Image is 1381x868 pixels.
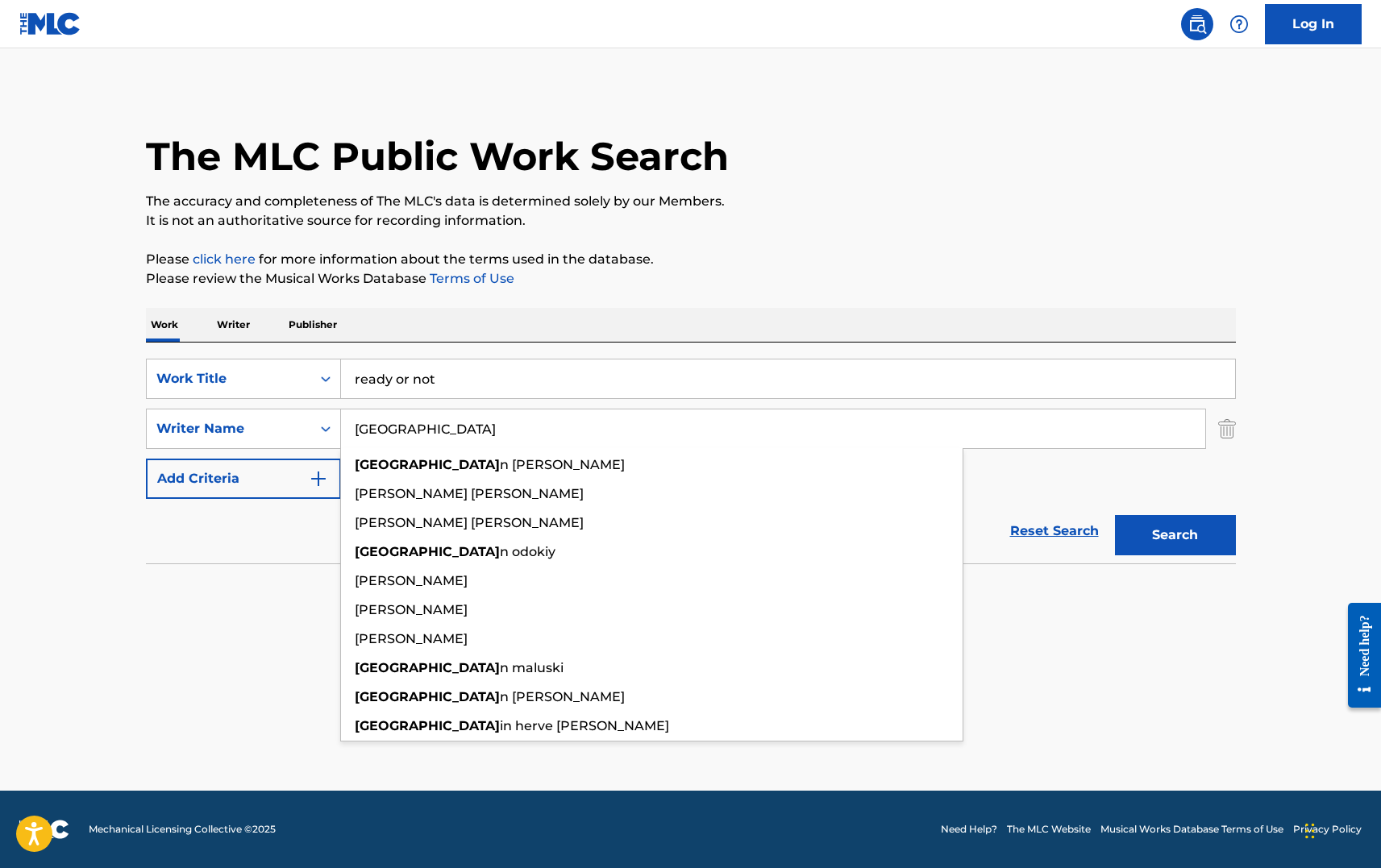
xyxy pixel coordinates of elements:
iframe: Chat Widget [1300,791,1381,868]
span: n [PERSON_NAME] [500,457,625,472]
strong: [GEOGRAPHIC_DATA] [355,544,500,559]
span: Mechanical Licensing Collective © 2025 [89,822,276,837]
img: logo [19,820,69,839]
button: Search [1115,515,1236,555]
span: n odokiy [500,544,555,559]
a: The MLC Website [1007,822,1091,837]
div: Help [1223,8,1255,40]
span: [PERSON_NAME] [355,602,468,617]
img: Delete Criterion [1218,409,1236,449]
span: [PERSON_NAME] [PERSON_NAME] [355,486,584,501]
p: Publisher [284,308,342,342]
a: Terms of Use [426,271,514,286]
form: Search Form [146,359,1236,563]
strong: [GEOGRAPHIC_DATA] [355,689,500,704]
p: It is not an authoritative source for recording information. [146,211,1236,230]
img: search [1188,15,1207,34]
a: Reset Search [1002,513,1107,549]
strong: [GEOGRAPHIC_DATA] [355,718,500,733]
img: MLC Logo [19,12,81,35]
span: in herve [PERSON_NAME] [500,718,669,733]
span: n maluski [500,660,564,675]
a: Privacy Policy [1293,822,1362,837]
div: Writer Name [156,419,302,438]
a: Public Search [1181,8,1213,40]
p: Writer [212,308,255,342]
h1: The MLC Public Work Search [146,132,729,181]
span: [PERSON_NAME] [PERSON_NAME] [355,515,584,530]
strong: [GEOGRAPHIC_DATA] [355,660,500,675]
iframe: Resource Center [1336,590,1381,720]
div: Work Title [156,369,302,388]
strong: [GEOGRAPHIC_DATA] [355,457,500,472]
a: Log In [1265,4,1362,44]
span: [PERSON_NAME] [355,573,468,588]
p: Please for more information about the terms used in the database. [146,250,1236,269]
a: click here [193,251,256,267]
p: Work [146,308,183,342]
a: Musical Works Database Terms of Use [1100,822,1283,837]
a: Need Help? [941,822,997,837]
img: 9d2ae6d4665cec9f34b9.svg [309,469,328,488]
img: help [1229,15,1249,34]
button: Add Criteria [146,459,341,499]
p: Please review the Musical Works Database [146,269,1236,289]
span: [PERSON_NAME] [355,631,468,646]
div: Drag [1305,807,1315,855]
p: The accuracy and completeness of The MLC's data is determined solely by our Members. [146,192,1236,211]
span: n [PERSON_NAME] [500,689,625,704]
